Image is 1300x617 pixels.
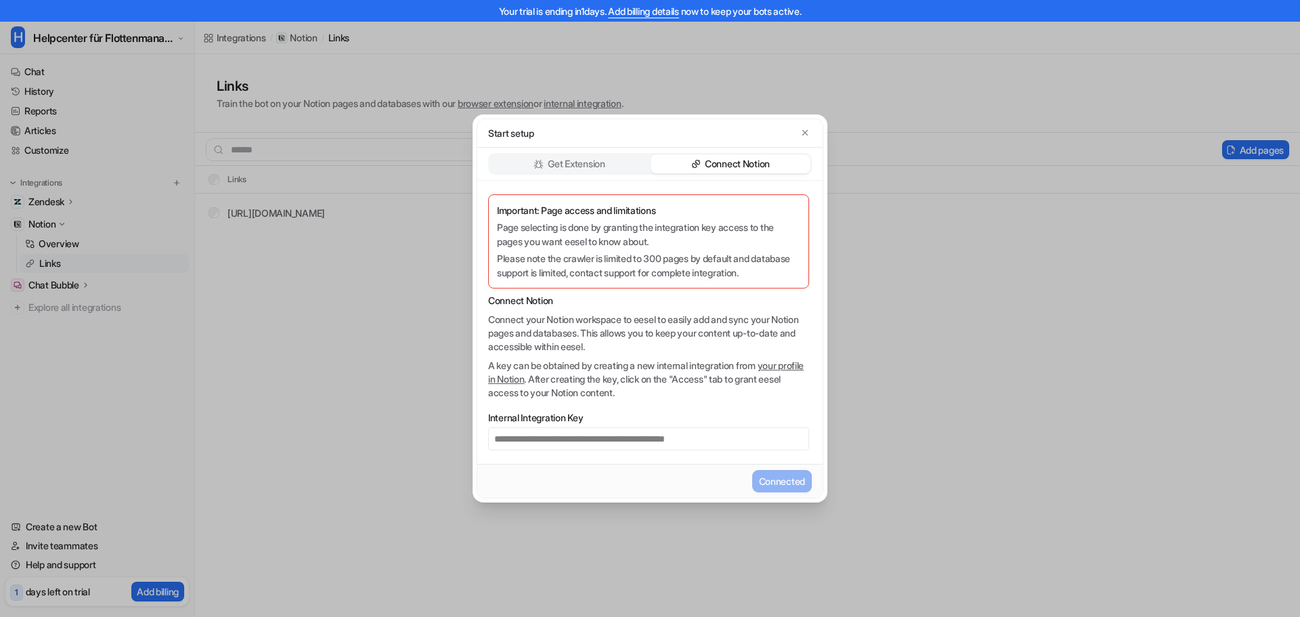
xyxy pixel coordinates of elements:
[488,294,809,307] p: Connect Notion
[488,359,809,400] p: A key can be obtained by creating a new internal integration from . After creating the key, click...
[488,126,534,140] p: Start setup
[705,157,770,171] p: Connect Notion
[497,203,800,217] p: Important: Page access and limitations
[497,251,800,280] p: Please note the crawler is limited to 300 pages by default and database support is limited, conta...
[548,157,605,171] p: Get Extension
[752,470,812,492] button: Connected
[488,313,809,354] p: Connect your Notion workspace to eesel to easily add and sync your Notion pages and databases. Th...
[488,410,809,425] label: Internal Integration Key
[497,220,800,249] p: Page selecting is done by granting the integration key access to the pages you want eesel to know...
